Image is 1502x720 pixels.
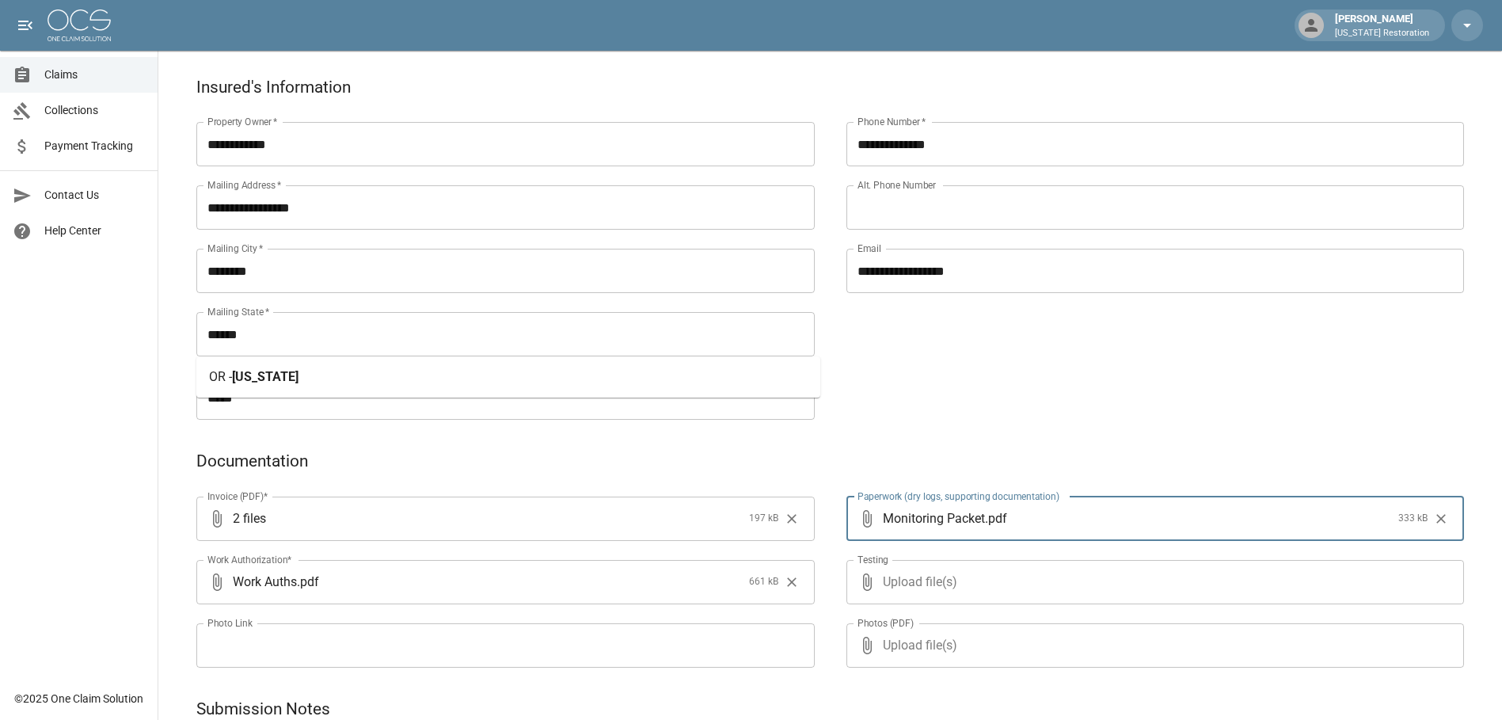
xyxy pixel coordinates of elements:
label: Invoice (PDF)* [207,490,268,503]
span: OR - [209,369,232,384]
button: Clear [780,570,804,594]
span: Monitoring Packet [883,509,985,528]
span: 2 files [233,497,743,541]
img: ocs-logo-white-transparent.png [48,10,111,41]
label: Mailing State [207,305,269,318]
p: [US_STATE] Restoration [1335,27,1429,40]
span: 333 kB [1398,511,1428,527]
label: Email [857,242,881,255]
label: Work Authorization* [207,553,292,566]
span: 197 kB [749,511,778,527]
span: Upload file(s) [883,560,1422,604]
label: Property Owner [207,115,278,128]
span: Payment Tracking [44,138,145,154]
label: Phone Number [857,115,926,128]
button: Clear [780,507,804,531]
span: . pdf [985,509,1007,528]
div: [PERSON_NAME] [1329,11,1435,40]
span: Work Auths [233,573,297,591]
button: Clear [1429,507,1453,531]
span: [US_STATE] [232,369,298,384]
span: Collections [44,102,145,119]
span: Help Center [44,223,145,239]
label: Photo Link [207,616,253,630]
div: © 2025 One Claim Solution [14,691,143,707]
label: Paperwork (dry logs, supporting documentation) [857,490,1059,503]
button: open drawer [10,10,41,41]
span: Upload file(s) [883,623,1422,668]
span: . pdf [297,573,319,591]
label: Mailing City [207,242,264,255]
label: Alt. Phone Number [857,178,936,192]
span: Claims [44,67,145,83]
label: Photos (PDF) [857,616,914,630]
label: Mailing Address [207,178,281,192]
span: 661 kB [749,574,778,590]
label: Testing [857,553,888,566]
span: Contact Us [44,187,145,204]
